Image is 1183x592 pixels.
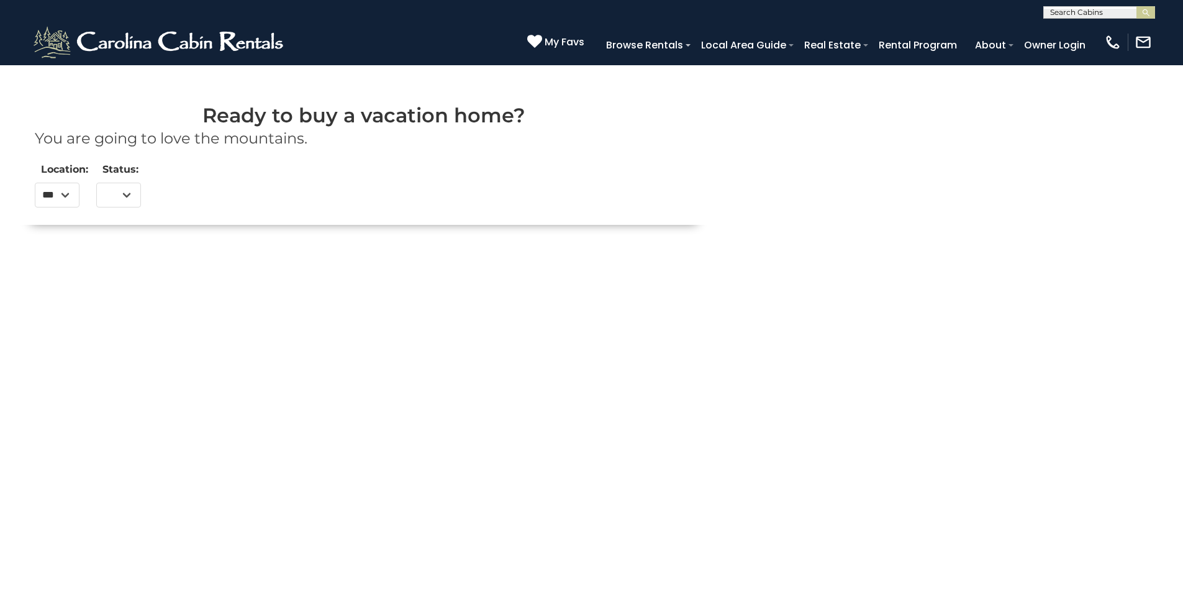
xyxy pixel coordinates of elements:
h3: You are going to love the mountains. [35,129,693,148]
a: Browse Rentals [600,34,689,56]
label: Location: [35,163,94,178]
a: Real Estate [798,34,867,56]
a: My Favs [527,34,587,51]
a: Rental Program [873,34,963,56]
span: My Favs [545,34,584,50]
a: Local Area Guide [695,34,792,56]
a: About [969,34,1012,56]
h2: Ready to buy a vacation home? [35,104,693,127]
img: phone-regular-white.png [1104,34,1122,51]
a: Owner Login [1018,34,1092,56]
img: mail-regular-white.png [1135,34,1152,51]
img: White-1-2.png [31,24,289,61]
label: Status: [96,163,144,178]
